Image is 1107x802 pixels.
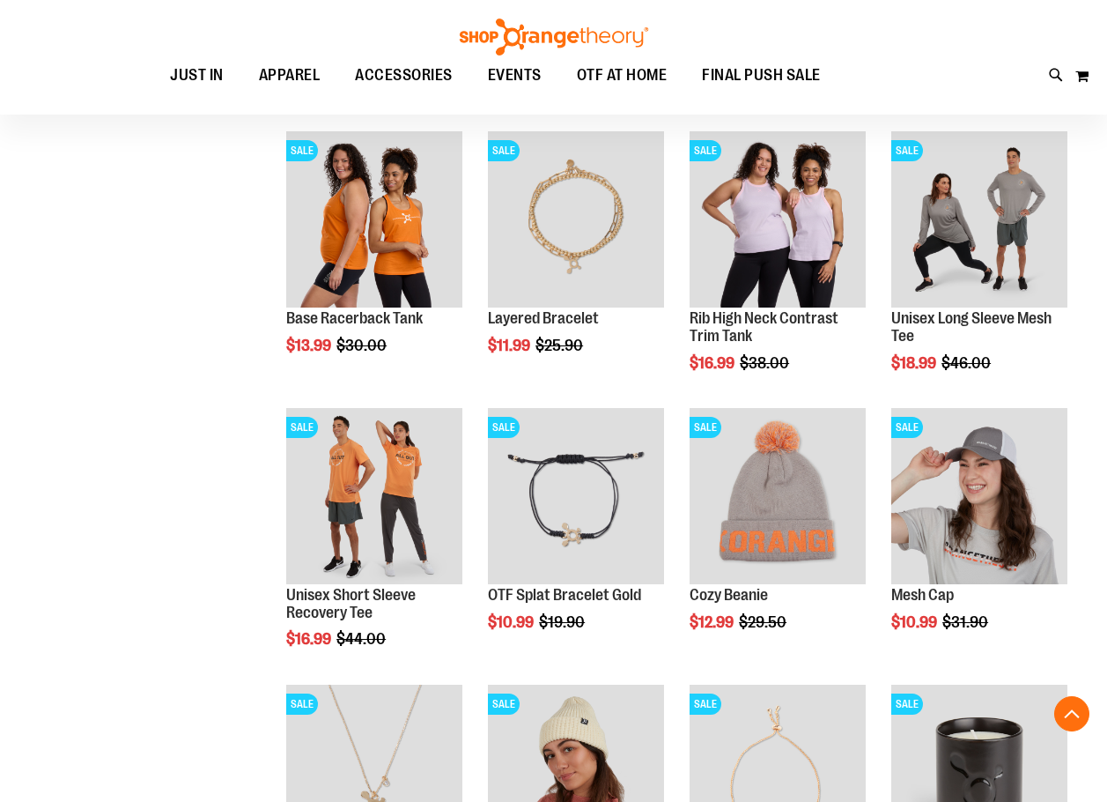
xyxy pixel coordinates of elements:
[286,337,334,354] span: $13.99
[286,140,318,161] span: SALE
[286,131,462,308] img: Base Racerback Tank
[891,140,923,161] span: SALE
[891,131,1067,310] a: Unisex Long Sleeve Mesh Tee primary imageSALE
[690,586,768,604] a: Cozy Beanie
[690,140,721,161] span: SALE
[684,56,838,95] a: FINAL PUSH SALE
[488,408,664,587] a: Product image for Splat Bracelet GoldSALE
[488,337,533,354] span: $11.99
[488,309,599,327] a: Layered Bracelet
[286,586,416,621] a: Unisex Short Sleeve Recovery Tee
[891,694,923,715] span: SALE
[690,408,866,584] img: Main view of OTF Cozy Scarf Grey
[336,630,388,648] span: $44.00
[739,613,789,631] span: $29.50
[690,613,736,631] span: $12.99
[535,337,586,354] span: $25.90
[702,56,821,95] span: FINAL PUSH SALE
[690,694,721,715] span: SALE
[152,56,241,96] a: JUST IN
[941,354,993,372] span: $46.00
[355,56,453,95] span: ACCESSORIES
[1054,696,1089,731] button: Back To Top
[488,131,664,310] a: Layered BraceletSALE
[488,131,664,308] img: Layered Bracelet
[488,417,520,438] span: SALE
[690,354,737,372] span: $16.99
[457,19,651,56] img: Shop Orangetheory
[277,399,471,693] div: product
[891,408,1067,584] img: Product image for Orangetheory Mesh Cap
[577,56,668,95] span: OTF AT HOME
[170,56,224,95] span: JUST IN
[882,123,1076,416] div: product
[488,694,520,715] span: SALE
[681,123,875,416] div: product
[891,309,1052,345] a: Unisex Long Sleeve Mesh Tee
[479,123,673,399] div: product
[286,309,423,327] a: Base Racerback Tank
[286,408,462,587] a: Unisex Short Sleeve Recovery Tee primary imageSALE
[891,408,1067,587] a: Product image for Orangetheory Mesh CapSALE
[690,417,721,438] span: SALE
[488,586,641,604] a: OTF Splat Bracelet Gold
[286,694,318,715] span: SALE
[891,131,1067,308] img: Unisex Long Sleeve Mesh Tee primary image
[336,337,389,354] span: $30.00
[488,613,536,631] span: $10.99
[488,56,542,95] span: EVENTS
[479,399,673,676] div: product
[681,399,875,676] div: product
[259,56,321,95] span: APPAREL
[891,613,940,631] span: $10.99
[891,586,954,604] a: Mesh Cap
[286,408,462,584] img: Unisex Short Sleeve Recovery Tee primary image
[470,56,559,96] a: EVENTS
[891,354,939,372] span: $18.99
[241,56,338,96] a: APPAREL
[891,417,923,438] span: SALE
[539,613,587,631] span: $19.90
[286,131,462,310] a: Base Racerback TankSALE
[690,131,866,310] a: Rib Tank w/ Contrast Binding primary imageSALE
[690,408,866,587] a: Main view of OTF Cozy Scarf GreySALE
[337,56,470,96] a: ACCESSORIES
[286,630,334,648] span: $16.99
[740,354,792,372] span: $38.00
[882,399,1076,676] div: product
[559,56,685,96] a: OTF AT HOME
[488,140,520,161] span: SALE
[286,417,318,438] span: SALE
[942,613,991,631] span: $31.90
[277,123,471,399] div: product
[690,309,838,345] a: Rib High Neck Contrast Trim Tank
[488,408,664,584] img: Product image for Splat Bracelet Gold
[690,131,866,308] img: Rib Tank w/ Contrast Binding primary image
